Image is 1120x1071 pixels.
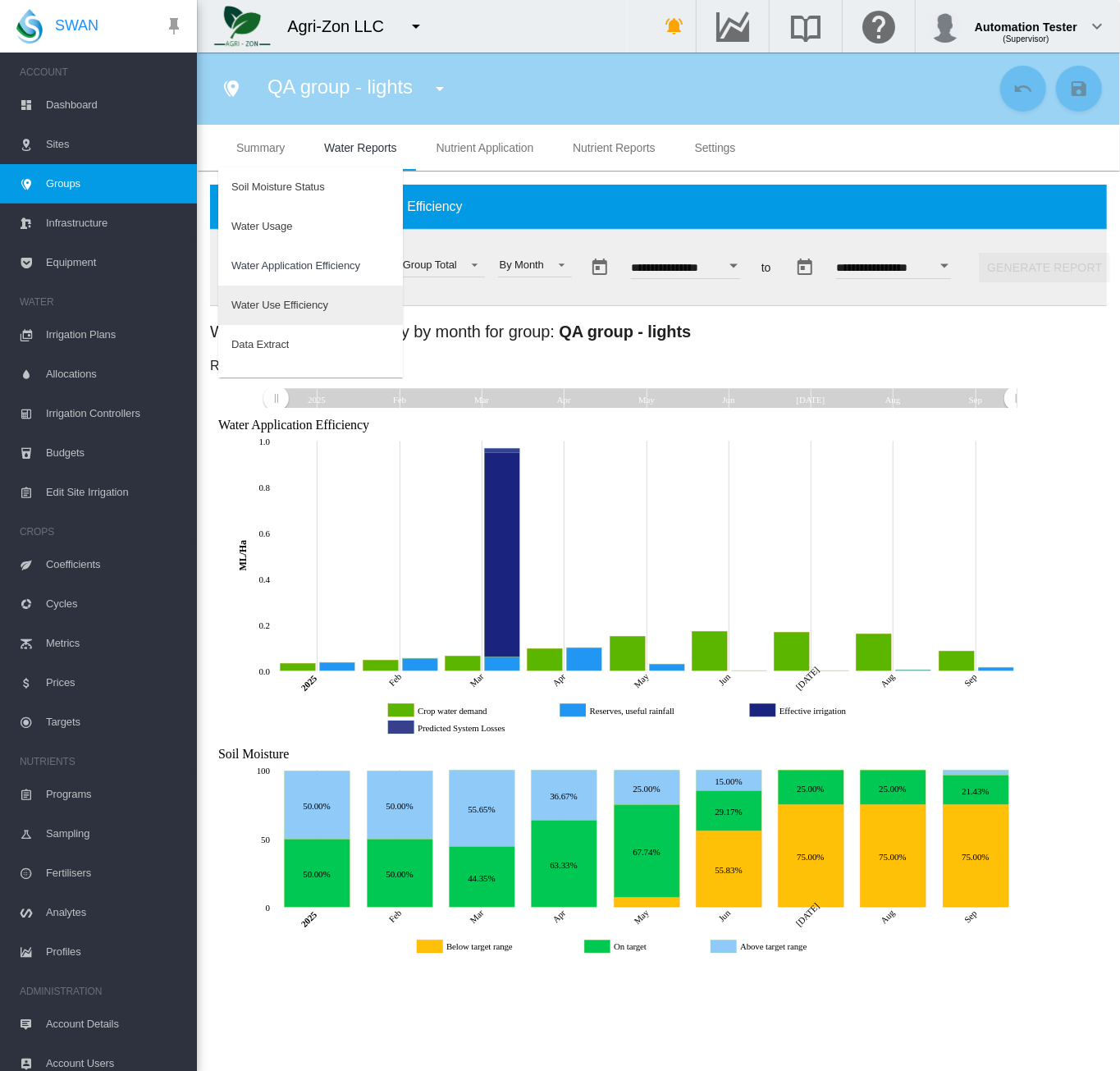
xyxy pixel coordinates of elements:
div: Water Usage [231,219,292,234]
div: Water Use Efficiency [231,298,328,313]
div: Irrigation Planned and Applied [231,377,371,391]
div: Soil Moisture Status [231,180,325,195]
div: Water Application Efficiency [231,259,360,273]
div: Data Extract [231,337,289,352]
